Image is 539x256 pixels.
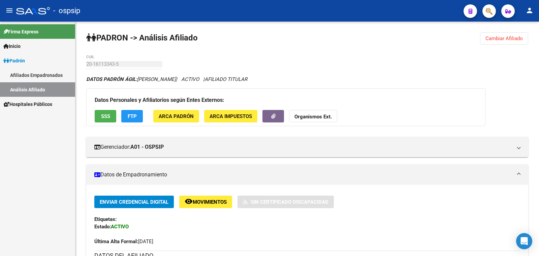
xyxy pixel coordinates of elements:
[210,113,252,119] span: ARCA Impuestos
[86,165,528,185] mat-expansion-panel-header: Datos de Empadronamiento
[94,143,512,151] mat-panel-title: Gerenciador:
[100,199,168,205] span: Enviar Credencial Digital
[95,110,116,122] button: SSS
[204,110,257,122] button: ARCA Impuestos
[111,224,129,230] strong: ACTIVO
[3,101,52,108] span: Hospitales Públicos
[5,6,13,15] mat-icon: menu
[86,76,176,82] span: [PERSON_NAME]
[3,57,25,64] span: Padrón
[3,42,21,50] span: Inicio
[294,114,332,120] strong: Organismos Ext.
[185,197,193,205] mat-icon: remove_red_eye
[101,113,110,119] span: SSS
[3,28,38,35] span: Firma Express
[204,76,247,82] span: AFILIADO TITULAR
[94,196,174,208] button: Enviar Credencial Digital
[485,35,523,41] span: Cambiar Afiliado
[516,233,532,249] div: Open Intercom Messenger
[153,110,199,122] button: ARCA Padrón
[193,199,227,205] span: Movimientos
[86,76,137,82] strong: DATOS PADRÓN ÁGIL:
[289,110,337,122] button: Organismos Ext.
[130,143,164,151] strong: A01 - OSPSIP
[95,95,477,105] h3: Datos Personales y Afiliatorios según Entes Externos:
[94,238,138,245] strong: Última Alta Formal:
[86,33,198,42] strong: PADRON -> Análisis Afiliado
[128,113,137,119] span: FTP
[86,76,247,82] i: | ACTIVO |
[94,238,153,245] span: [DATE]
[94,216,117,222] strong: Etiquetas:
[159,113,194,119] span: ARCA Padrón
[179,196,232,208] button: Movimientos
[480,32,528,45] button: Cambiar Afiliado
[53,3,80,18] span: - ospsip
[526,6,534,15] mat-icon: person
[121,110,143,122] button: FTP
[94,224,111,230] strong: Estado:
[86,137,528,157] mat-expansion-panel-header: Gerenciador:A01 - OSPSIP
[94,171,512,178] mat-panel-title: Datos de Empadronamiento
[251,199,328,205] span: Sin Certificado Discapacidad
[237,196,334,208] button: Sin Certificado Discapacidad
